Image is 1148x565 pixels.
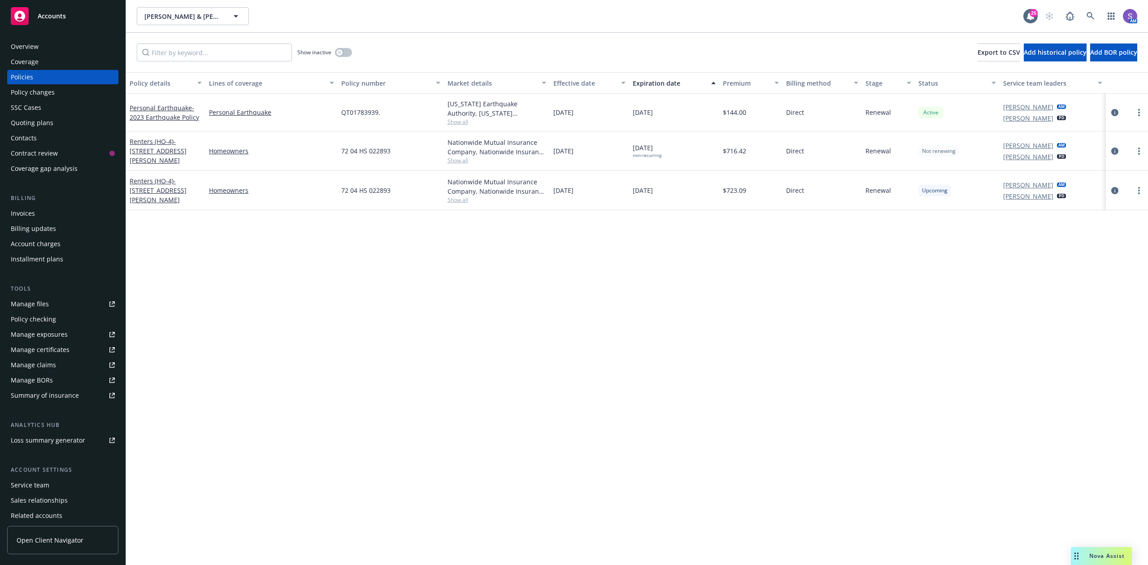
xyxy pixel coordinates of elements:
[7,131,118,145] a: Contacts
[11,146,58,161] div: Contract review
[7,312,118,326] a: Policy checking
[11,131,37,145] div: Contacts
[1090,43,1137,61] button: Add BOR policy
[865,186,891,195] span: Renewal
[448,177,546,196] div: Nationwide Mutual Insurance Company, Nationwide Insurance Company
[7,327,118,342] a: Manage exposures
[11,312,56,326] div: Policy checking
[137,43,292,61] input: Filter by keyword...
[11,252,63,266] div: Installment plans
[1109,185,1120,196] a: circleInformation
[444,72,550,94] button: Market details
[209,78,324,88] div: Lines of coverage
[11,358,56,372] div: Manage claims
[11,100,41,115] div: SSC Cases
[1024,48,1087,56] span: Add historical policy
[7,297,118,311] a: Manage files
[297,48,331,56] span: Show inactive
[978,43,1020,61] button: Export to CSV
[1040,7,1058,25] a: Start snowing
[1003,180,1053,190] a: [PERSON_NAME]
[1089,552,1125,560] span: Nova Assist
[38,13,66,20] span: Accounts
[7,358,118,372] a: Manage claims
[633,143,661,158] span: [DATE]
[786,78,848,88] div: Billing method
[7,116,118,130] a: Quoting plans
[7,465,118,474] div: Account settings
[1134,107,1144,118] a: more
[786,108,804,117] span: Direct
[978,48,1020,56] span: Export to CSV
[7,146,118,161] a: Contract review
[633,78,706,88] div: Expiration date
[922,187,948,195] span: Upcoming
[786,146,804,156] span: Direct
[205,72,338,94] button: Lines of coverage
[723,146,746,156] span: $716.42
[865,78,901,88] div: Stage
[11,206,35,221] div: Invoices
[7,4,118,29] a: Accounts
[11,388,79,403] div: Summary of insurance
[7,194,118,203] div: Billing
[550,72,629,94] button: Effective date
[11,478,49,492] div: Service team
[1082,7,1100,25] a: Search
[448,196,546,204] span: Show all
[11,39,39,54] div: Overview
[719,72,783,94] button: Premium
[137,7,249,25] button: [PERSON_NAME] & [PERSON_NAME]
[633,152,661,158] div: non-recurring
[7,373,118,387] a: Manage BORs
[1071,547,1082,565] div: Drag to move
[7,388,118,403] a: Summary of insurance
[7,433,118,448] a: Loss summary generator
[1090,48,1137,56] span: Add BOR policy
[11,161,78,176] div: Coverage gap analysis
[915,72,1000,94] button: Status
[130,137,187,165] a: Renters (HO-4)
[922,147,956,155] span: Not renewing
[7,284,118,293] div: Tools
[7,206,118,221] a: Invoices
[7,55,118,69] a: Coverage
[1071,547,1132,565] button: Nova Assist
[341,78,430,88] div: Policy number
[918,78,986,88] div: Status
[1134,146,1144,156] a: more
[144,12,222,21] span: [PERSON_NAME] & [PERSON_NAME]
[11,343,70,357] div: Manage certificates
[629,72,719,94] button: Expiration date
[553,108,574,117] span: [DATE]
[130,177,187,204] a: Renters (HO-4)
[11,508,62,523] div: Related accounts
[723,78,770,88] div: Premium
[1109,146,1120,156] a: circleInformation
[448,138,546,156] div: Nationwide Mutual Insurance Company, Nationwide Insurance Company
[341,108,380,117] span: QT01783939.
[130,137,187,165] span: - [STREET_ADDRESS][PERSON_NAME]
[1134,185,1144,196] a: more
[1000,72,1105,94] button: Service team leaders
[7,100,118,115] a: SSC Cases
[448,118,546,126] span: Show all
[7,85,118,100] a: Policy changes
[1030,9,1038,17] div: 25
[126,72,205,94] button: Policy details
[723,186,746,195] span: $723.09
[553,186,574,195] span: [DATE]
[922,109,940,117] span: Active
[553,146,574,156] span: [DATE]
[1003,102,1053,112] a: [PERSON_NAME]
[633,186,653,195] span: [DATE]
[865,146,891,156] span: Renewal
[1109,107,1120,118] a: circleInformation
[7,421,118,430] div: Analytics hub
[11,433,85,448] div: Loss summary generator
[783,72,862,94] button: Billing method
[7,39,118,54] a: Overview
[1003,152,1053,161] a: [PERSON_NAME]
[341,146,391,156] span: 72 04 HS 022893
[862,72,915,94] button: Stage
